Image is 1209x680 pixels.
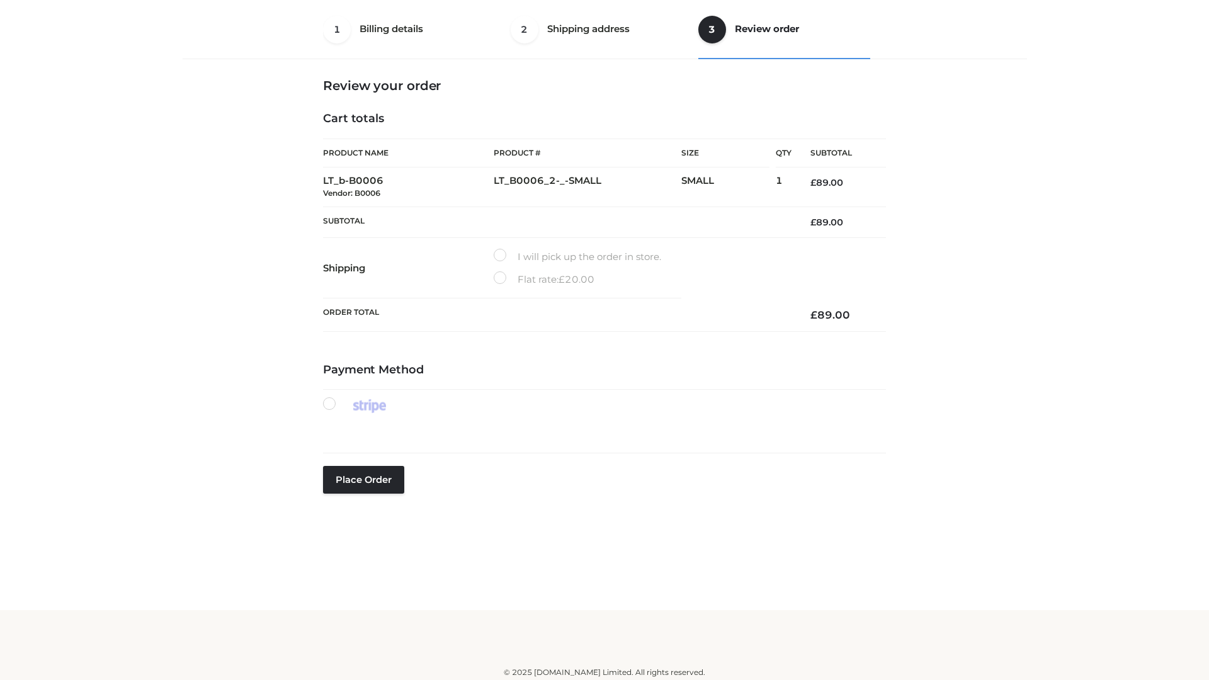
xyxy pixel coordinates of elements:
label: I will pick up the order in store. [494,249,661,265]
h4: Cart totals [323,112,886,126]
th: Product Name [323,139,494,167]
th: Subtotal [323,207,792,237]
span: £ [810,217,816,228]
td: LT_B0006_2-_-SMALL [494,167,681,207]
div: © 2025 [DOMAIN_NAME] Limited. All rights reserved. [187,666,1022,679]
h3: Review your order [323,78,886,93]
th: Product # [494,139,681,167]
bdi: 20.00 [559,273,594,285]
th: Order Total [323,298,792,332]
span: £ [810,177,816,188]
button: Place order [323,466,404,494]
th: Qty [776,139,792,167]
th: Subtotal [792,139,886,167]
td: 1 [776,167,792,207]
small: Vendor: B0006 [323,188,380,198]
th: Shipping [323,238,494,298]
td: LT_b-B0006 [323,167,494,207]
bdi: 89.00 [810,309,850,321]
label: Flat rate: [494,271,594,288]
span: £ [810,309,817,321]
th: Size [681,139,769,167]
td: SMALL [681,167,776,207]
span: £ [559,273,565,285]
h4: Payment Method [323,363,886,377]
bdi: 89.00 [810,177,843,188]
bdi: 89.00 [810,217,843,228]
